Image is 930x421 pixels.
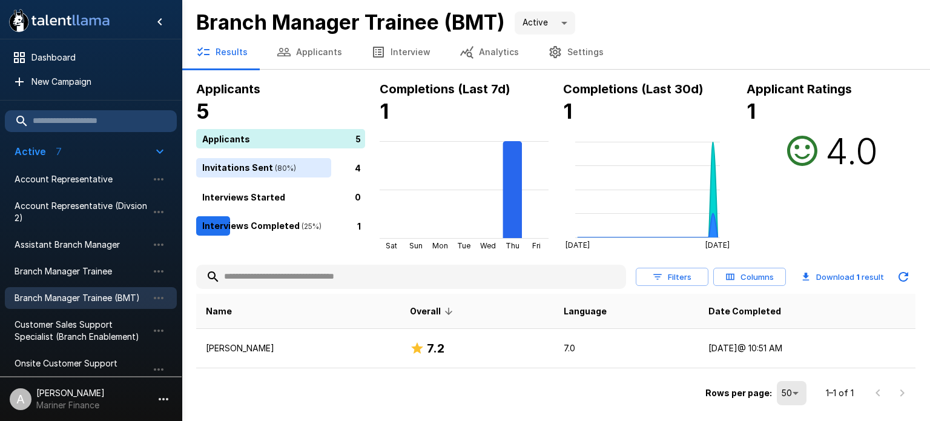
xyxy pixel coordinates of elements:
button: Interview [357,35,445,69]
p: 1 [357,219,361,232]
b: 5 [196,99,209,124]
tspan: Sat [386,241,397,250]
b: 1 [380,99,389,124]
tspan: Fri [532,241,541,250]
b: 1 [563,99,572,124]
b: 1 [856,272,860,282]
tspan: Wed [480,241,496,250]
button: Columns [713,268,786,287]
span: Language [564,304,607,319]
button: Filters [636,268,708,287]
div: 50 [777,381,806,405]
button: Results [182,35,262,69]
tspan: [DATE] [566,240,590,250]
tspan: Mon [432,241,448,250]
span: Date Completed [708,304,781,319]
b: 1 [747,99,756,124]
tspan: Tue [458,241,471,250]
b: Completions (Last 7d) [380,82,510,96]
button: Analytics [445,35,533,69]
button: Settings [533,35,618,69]
h2: 4.0 [825,129,878,173]
b: Applicant Ratings [747,82,852,96]
b: Branch Manager Trainee (BMT) [196,10,505,35]
tspan: Thu [506,241,519,250]
p: 0 [355,190,361,203]
tspan: [DATE] [705,240,730,250]
p: 7.0 [564,342,689,354]
b: Applicants [196,82,260,96]
div: Active [515,12,575,35]
p: 5 [355,132,361,145]
p: 4 [355,161,361,174]
b: Completions (Last 30d) [563,82,704,96]
span: Name [206,304,232,319]
button: Updated Today - 9:55 AM [891,265,915,289]
tspan: Sun [409,241,423,250]
button: Applicants [262,35,357,69]
span: Overall [410,304,457,319]
td: [DATE] @ 10:51 AM [699,329,915,368]
p: Rows per page: [705,387,772,399]
h6: 7.2 [427,339,444,358]
p: [PERSON_NAME] [206,342,391,354]
button: Download 1 result [797,265,889,289]
p: 1–1 of 1 [826,387,854,399]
